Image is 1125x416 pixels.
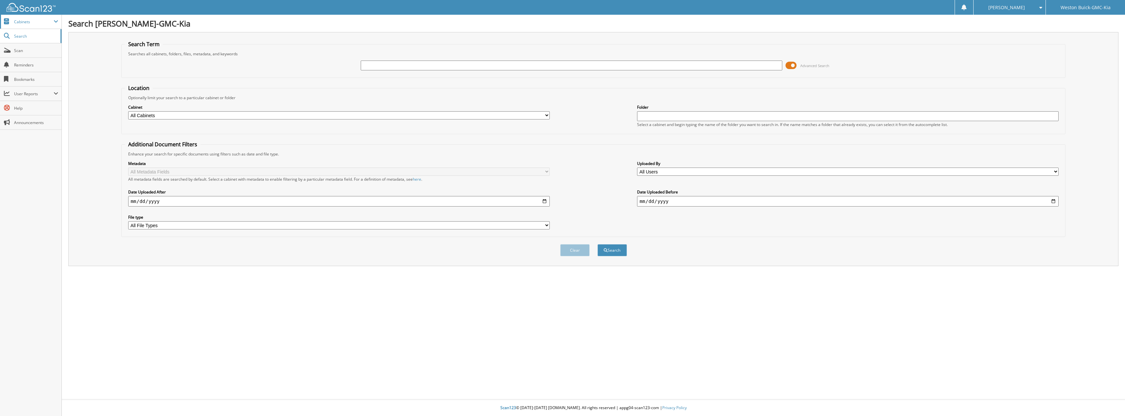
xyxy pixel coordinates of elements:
[500,405,516,410] span: Scan123
[7,3,56,12] img: scan123-logo-white.svg
[125,51,1062,57] div: Searches all cabinets, folders, files, metadata, and keywords
[68,18,1118,29] h1: Search [PERSON_NAME]-GMC-Kia
[125,41,163,48] legend: Search Term
[128,104,550,110] label: Cabinet
[637,189,1059,195] label: Date Uploaded Before
[800,63,829,68] span: Advanced Search
[128,196,550,207] input: start
[14,120,58,125] span: Announcements
[125,95,1062,100] div: Optionally limit your search to a particular cabinet or folder
[125,141,200,148] legend: Additional Document Filters
[125,84,153,92] legend: Location
[14,91,54,97] span: User Reports
[1092,385,1125,416] iframe: Chat Widget
[14,77,58,82] span: Bookmarks
[14,62,58,68] span: Reminders
[128,189,550,195] label: Date Uploaded After
[125,151,1062,157] div: Enhance your search for specific documents using filters such as date and file type.
[560,244,590,256] button: Clear
[637,161,1059,166] label: Uploaded By
[988,6,1025,9] span: [PERSON_NAME]
[637,122,1059,127] div: Select a cabinet and begin typing the name of the folder you want to search in. If the name match...
[14,48,58,53] span: Scan
[14,33,57,39] span: Search
[128,176,550,182] div: All metadata fields are searched by default. Select a cabinet with metadata to enable filtering b...
[14,19,54,25] span: Cabinets
[62,400,1125,416] div: © [DATE]-[DATE] [DOMAIN_NAME]. All rights reserved | appg04-scan123-com |
[637,104,1059,110] label: Folder
[597,244,627,256] button: Search
[1061,6,1111,9] span: Weston Buick-GMC-Kia
[662,405,687,410] a: Privacy Policy
[128,161,550,166] label: Metadata
[413,176,421,182] a: here
[637,196,1059,207] input: end
[14,105,58,111] span: Help
[128,214,550,220] label: File type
